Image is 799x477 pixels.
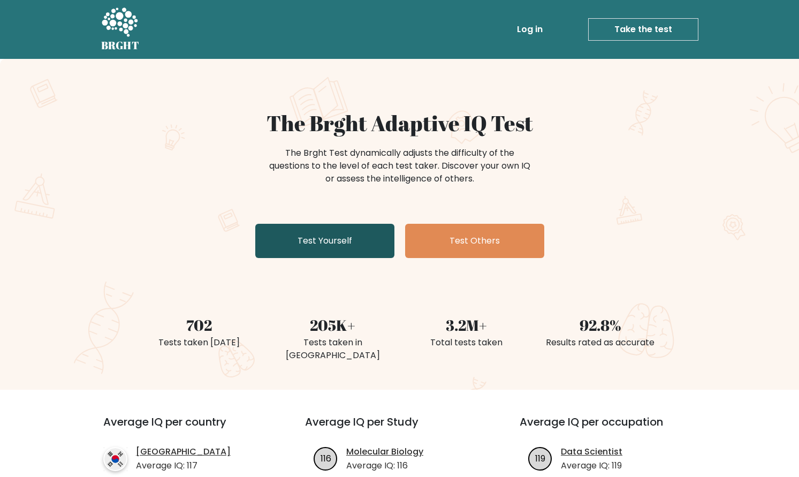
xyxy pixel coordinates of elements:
a: Data Scientist [561,445,622,458]
a: Log in [513,19,547,40]
div: The Brght Test dynamically adjusts the difficulty of the questions to the level of each test take... [266,147,534,185]
p: Average IQ: 116 [346,459,423,472]
text: 116 [321,452,331,464]
h1: The Brght Adaptive IQ Test [139,110,661,136]
div: 92.8% [540,314,661,336]
p: Average IQ: 119 [561,459,622,472]
h5: BRGHT [101,39,140,52]
div: 702 [139,314,260,336]
div: Tests taken [DATE] [139,336,260,349]
img: country [103,447,127,471]
h3: Average IQ per occupation [520,415,709,441]
a: Take the test [588,18,698,41]
div: Total tests taken [406,336,527,349]
a: Test Others [405,224,544,258]
p: Average IQ: 117 [136,459,231,472]
h3: Average IQ per country [103,415,267,441]
div: 205K+ [272,314,393,336]
h3: Average IQ per Study [305,415,494,441]
a: Molecular Biology [346,445,423,458]
div: 3.2M+ [406,314,527,336]
text: 119 [535,452,545,464]
div: Tests taken in [GEOGRAPHIC_DATA] [272,336,393,362]
div: Results rated as accurate [540,336,661,349]
a: BRGHT [101,4,140,55]
a: Test Yourself [255,224,394,258]
a: [GEOGRAPHIC_DATA] [136,445,231,458]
